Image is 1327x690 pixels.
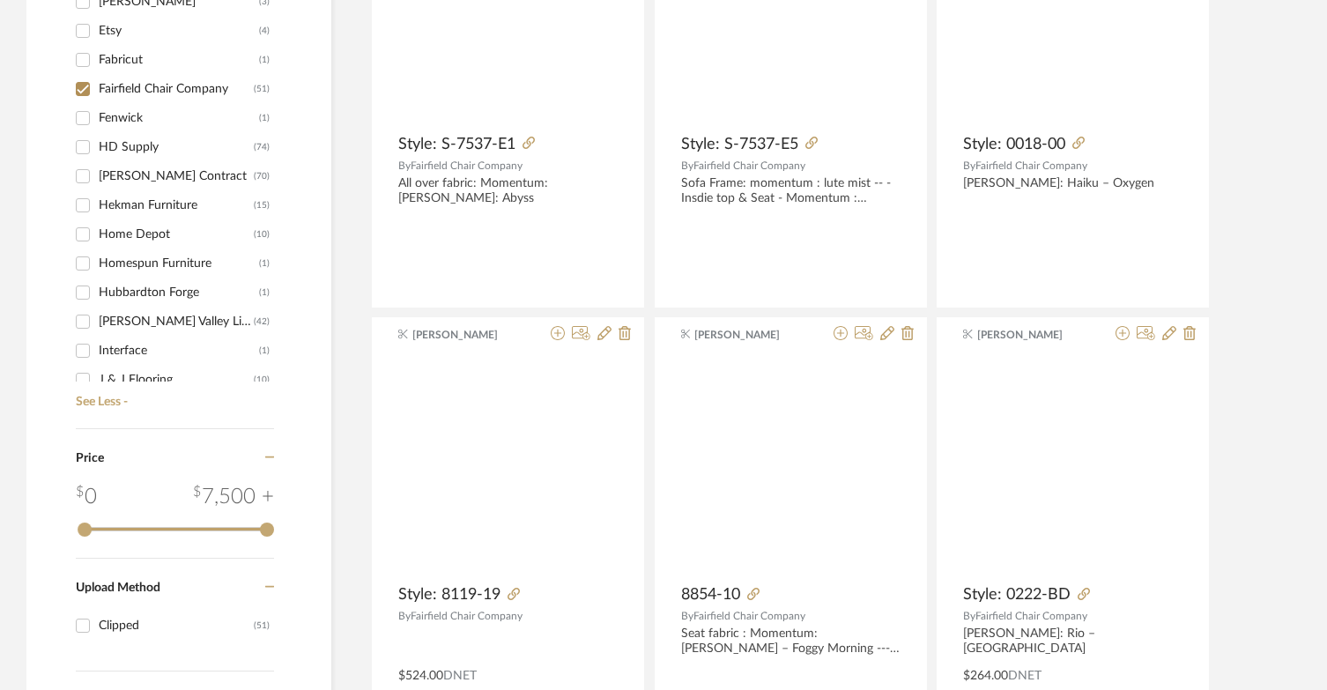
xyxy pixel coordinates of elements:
[193,481,274,513] div: 7,500 +
[681,611,693,621] span: By
[99,133,254,161] div: HD Supply
[975,611,1087,621] span: Fairfield Chair Company
[254,162,270,190] div: (70)
[412,327,523,343] span: [PERSON_NAME]
[99,220,254,249] div: Home Depot
[99,46,259,74] div: Fabricut
[963,627,1182,657] div: [PERSON_NAME]: Rio – [GEOGRAPHIC_DATA]
[259,249,270,278] div: (1)
[693,160,805,171] span: Fairfield Chair Company
[99,366,254,394] div: J & J Flooring
[681,585,740,605] span: 8854-10
[259,17,270,45] div: (4)
[398,176,618,206] div: All over fabric: Momentum: [PERSON_NAME]: Abyss
[254,612,270,640] div: (51)
[76,582,160,594] span: Upload Method
[71,382,274,410] a: See Less -
[694,327,805,343] span: [PERSON_NAME]
[398,135,515,154] span: Style: S-7537-E1
[254,191,270,219] div: (15)
[963,611,975,621] span: By
[963,160,975,171] span: By
[76,452,104,464] span: Price
[693,611,805,621] span: Fairfield Chair Company
[1008,670,1042,682] span: DNET
[681,627,901,657] div: Seat fabric : Momentum: [PERSON_NAME] – Foggy Morning ------- Reminder fabric : [PERSON_NAME]: Ri...
[99,191,254,219] div: Hekman Furniture
[963,670,1008,682] span: $264.00
[681,135,798,154] span: Style: S-7537-E5
[99,75,254,103] div: Fairfield Chair Company
[411,160,523,171] span: Fairfield Chair Company
[76,481,97,513] div: 0
[977,327,1088,343] span: [PERSON_NAME]
[681,176,901,206] div: Sofa Frame: momentum : lute mist -- - Insdie top & Seat - Momentum : [PERSON_NAME] : abyss
[254,133,270,161] div: (74)
[975,160,1087,171] span: Fairfield Chair Company
[254,308,270,336] div: (42)
[99,612,254,640] div: Clipped
[259,104,270,132] div: (1)
[398,585,500,605] span: Style: 8119-19
[99,278,259,307] div: Hubbardton Forge
[259,278,270,307] div: (1)
[99,249,259,278] div: Homespun Furniture
[963,176,1182,206] div: [PERSON_NAME]: Haiku – Oxygen
[681,160,693,171] span: By
[99,17,259,45] div: Etsy
[254,75,270,103] div: (51)
[99,162,254,190] div: [PERSON_NAME] Contract
[411,611,523,621] span: Fairfield Chair Company
[963,585,1071,605] span: Style: 0222-BD
[99,308,254,336] div: [PERSON_NAME] Valley Lighting
[963,135,1065,154] span: Style: 0018-00
[99,337,259,365] div: Interface
[398,160,411,171] span: By
[443,670,477,682] span: DNET
[254,220,270,249] div: (10)
[259,46,270,74] div: (1)
[254,366,270,394] div: (10)
[99,104,259,132] div: Fenwick
[398,670,443,682] span: $524.00
[398,611,411,621] span: By
[259,337,270,365] div: (1)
